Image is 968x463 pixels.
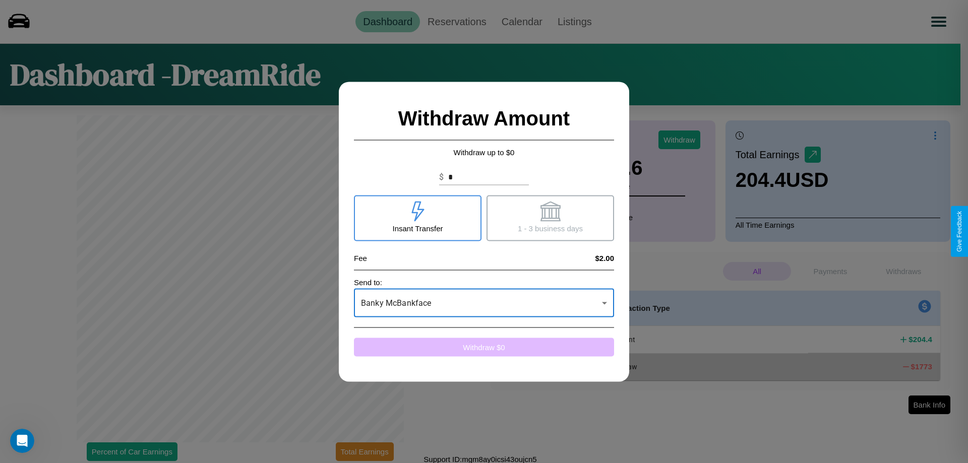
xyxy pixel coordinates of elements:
[354,338,614,356] button: Withdraw $0
[392,221,443,235] p: Insant Transfer
[354,275,614,289] p: Send to:
[956,211,963,252] div: Give Feedback
[518,221,583,235] p: 1 - 3 business days
[354,97,614,140] h2: Withdraw Amount
[595,253,614,262] h4: $2.00
[439,171,444,183] p: $
[354,289,614,317] div: Banky McBankface
[354,145,614,159] p: Withdraw up to $ 0
[354,251,367,264] p: Fee
[10,429,34,453] iframe: Intercom live chat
